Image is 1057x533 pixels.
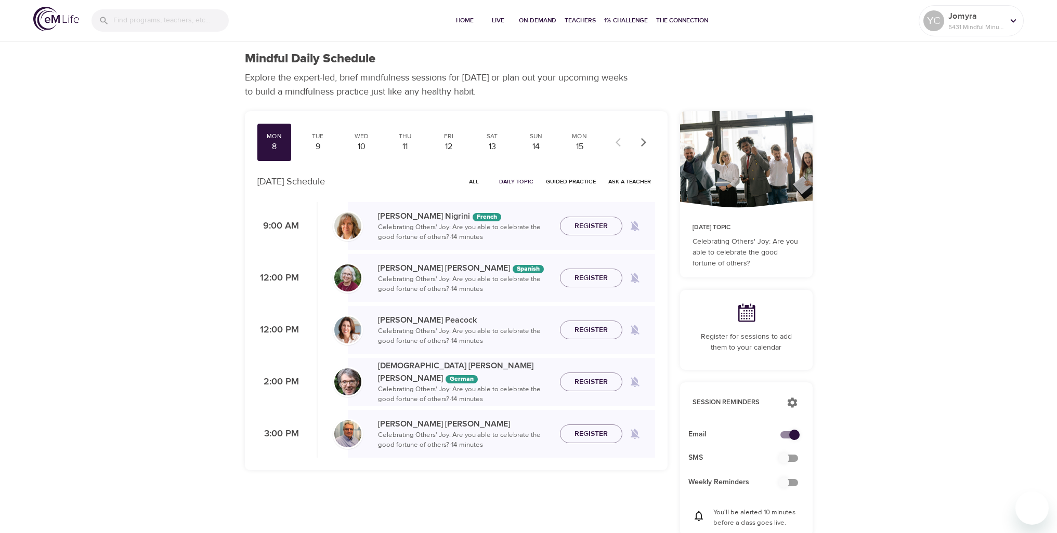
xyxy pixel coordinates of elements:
img: Christian%20L%C3%BCtke%20W%C3%B6stmann.png [334,368,361,395]
div: Sat [479,132,505,141]
p: 9:00 AM [257,219,299,233]
iframe: Button to launch messaging window [1015,491,1049,525]
div: YC [923,10,944,31]
p: Celebrating Others' Joy: Are you able to celebrate the good fortune of others? · 14 minutes [378,222,552,243]
p: [PERSON_NAME] Peacock [378,314,552,326]
p: You'll be alerted 10 minutes before a class goes live. [713,508,800,528]
p: [PERSON_NAME] Nigrini [378,210,552,222]
span: All [462,177,487,186]
button: Daily Topic [495,174,538,190]
span: Register [575,428,608,441]
span: Register [575,220,608,233]
img: Susan_Peacock-min.jpg [334,316,361,343]
p: 12:00 PM [257,323,299,337]
span: Live [486,15,511,26]
button: Ask a Teacher [604,174,655,190]
span: Remind me when a class goes live every Monday at 3:00 PM [622,421,647,446]
span: Weekly Reminders [688,477,788,488]
p: [PERSON_NAME] [PERSON_NAME] [378,418,552,430]
button: Register [560,217,622,236]
p: Celebrating Others' Joy: Are you able to celebrate the good fortune of others? · 14 minutes [378,326,552,347]
div: The episodes in this programs will be in German [446,375,478,383]
p: 12:00 PM [257,271,299,285]
div: 13 [479,141,505,153]
p: [PERSON_NAME] [PERSON_NAME] [378,262,552,274]
span: Register [575,376,608,389]
div: Wed [348,132,374,141]
span: 1% Challenge [604,15,648,26]
span: Remind me when a class goes live every Monday at 12:00 PM [622,265,647,290]
p: Session Reminders [693,397,776,408]
p: Celebrating Others' Joy: Are you able to celebrate the good fortune of others? · 14 minutes [378,274,552,295]
p: Celebrating Others' Joy: Are you able to celebrate the good fortune of others? · 14 minutes [378,384,552,405]
p: Register for sessions to add them to your calendar [693,331,800,353]
p: 2:00 PM [257,375,299,389]
button: Register [560,321,622,340]
span: Guided Practice [546,177,596,186]
div: Mon [262,132,288,141]
div: 11 [392,141,418,153]
button: Register [560,372,622,392]
p: Celebrating Others' Joy: Are you able to celebrate the good fortune of others? [693,236,800,269]
div: Fri [436,132,462,141]
p: [DEMOGRAPHIC_DATA] [PERSON_NAME] [PERSON_NAME] [378,359,552,384]
span: Daily Topic [499,177,533,186]
img: MelissaNigiri.jpg [334,212,361,239]
h1: Mindful Daily Schedule [245,51,375,66]
span: Remind me when a class goes live every Monday at 9:00 AM [622,214,647,238]
div: Thu [392,132,418,141]
div: 14 [523,141,549,153]
div: The episodes in this programs will be in Spanish [513,265,544,273]
div: The episodes in this programs will be in French [473,213,501,221]
img: Roger%20Nolan%20Headshot.jpg [334,420,361,447]
span: Home [452,15,477,26]
span: Register [575,272,608,285]
span: The Connection [656,15,708,26]
div: 10 [348,141,374,153]
button: Register [560,269,622,288]
span: On-Demand [519,15,556,26]
p: Explore the expert-led, brief mindfulness sessions for [DATE] or plan out your upcoming weeks to ... [245,71,635,99]
div: Tue [305,132,331,141]
img: logo [33,7,79,31]
span: Ask a Teacher [608,177,651,186]
div: Mon [567,132,593,141]
p: 5431 Mindful Minutes [948,22,1003,32]
button: All [458,174,491,190]
span: SMS [688,452,788,463]
p: Jomyra [948,10,1003,22]
p: 3:00 PM [257,427,299,441]
img: Bernice_Moore_min.jpg [334,264,361,291]
div: 15 [567,141,593,153]
div: 8 [262,141,288,153]
span: Teachers [565,15,596,26]
p: [DATE] Schedule [257,175,325,189]
button: Guided Practice [542,174,600,190]
p: [DATE] Topic [693,223,800,232]
div: 9 [305,141,331,153]
span: Register [575,324,608,337]
span: Remind me when a class goes live every Monday at 12:00 PM [622,317,647,342]
p: Celebrating Others' Joy: Are you able to celebrate the good fortune of others? · 14 minutes [378,430,552,450]
input: Find programs, teachers, etc... [113,9,229,32]
div: 12 [436,141,462,153]
div: Sun [523,132,549,141]
button: Register [560,424,622,444]
span: Email [688,429,788,440]
span: Remind me when a class goes live every Monday at 2:00 PM [622,369,647,394]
